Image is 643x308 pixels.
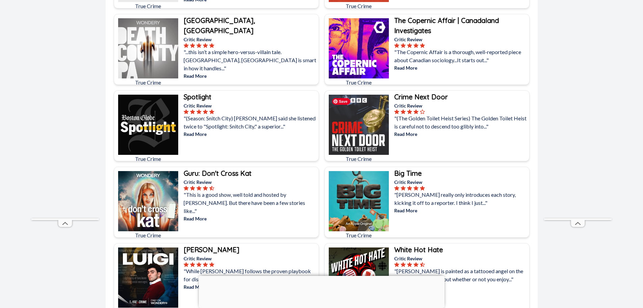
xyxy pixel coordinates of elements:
p: "(Season: Snitch City) [PERSON_NAME] said she listened twice to "Spotlight: Snitch City," a super... [184,114,317,131]
a: Big TimeTrue CrimeBig TimeCritic Review"[PERSON_NAME] really only introduces each story, kicking ... [324,167,530,238]
iframe: Advertisement [199,276,445,306]
img: White Hot Hate [329,247,389,308]
img: LUIGI [118,247,178,308]
p: True Crime [118,231,178,239]
a: SpotlightTrue CrimeSpotlightCritic Review"(Season: Snitch City) [PERSON_NAME] said she listened t... [114,90,319,161]
p: Critic Review [394,102,528,109]
b: The Copernic Affair | Canadaland Investigates [394,16,499,35]
b: Spotlight [184,93,211,101]
a: Crime Next DoorTrue CrimeCrime Next DoorCritic Review"(The Golden Toilet Heist Series) The Golden... [324,90,530,161]
p: Read More [394,207,528,214]
p: "[PERSON_NAME] really only introduces each story, kicking it off to a reporter. I think I just..." [394,191,528,207]
span: Save [332,98,350,105]
p: True Crime [329,2,389,10]
b: Guru: Don't Cross Kat [184,169,251,177]
img: The Copernic Affair | Canadaland Investigates [329,18,389,78]
p: "This is a good show, well told and hosted by [PERSON_NAME]. But there have been a few stories li... [184,191,317,215]
p: True Crime [329,231,389,239]
p: True Crime [118,2,178,10]
p: Critic Review [184,102,317,109]
img: Guru: Don't Cross Kat [118,171,178,231]
p: Read More [184,215,317,222]
b: [GEOGRAPHIC_DATA], [GEOGRAPHIC_DATA] [184,16,255,35]
p: Read More [184,131,317,138]
p: Critic Review [184,255,317,262]
p: True Crime [329,155,389,163]
img: Spotlight [118,95,178,155]
p: "(The Golden Toilet Heist Series) The Golden Toilet Heist is careful not to descend too glibly in... [394,114,528,131]
p: "[PERSON_NAME] is painted as a tattooed angel on the side of the righteous, but whether or not yo... [394,267,528,283]
img: Big Time [329,171,389,231]
p: Critic Review [184,36,317,43]
p: Critic Review [184,179,317,186]
b: Big Time [394,169,422,177]
b: White Hot Hate [394,245,443,254]
img: Crime Next Door [329,95,389,155]
b: [PERSON_NAME] [184,245,239,254]
b: Crime Next Door [394,93,448,101]
p: True Crime [118,78,178,87]
p: Read More [394,283,528,290]
p: True Crime [329,78,389,87]
p: "The Copernic Affair is a thorough, well-reported piece about Canadian sociology...It starts out..." [394,48,528,64]
p: Read More [394,131,528,138]
img: Death County, PA [118,18,178,78]
p: Critic Review [394,255,528,262]
p: Read More [184,72,317,79]
p: Critic Review [394,36,528,43]
p: "...this isn’t a simple hero-versus-villain tale. [GEOGRAPHIC_DATA], [GEOGRAPHIC_DATA] is smart i... [184,48,317,72]
p: Read More [184,283,317,290]
p: True Crime [118,155,178,163]
iframe: Advertisement [31,16,99,218]
p: Critic Review [394,179,528,186]
iframe: Advertisement [544,16,612,218]
a: Death County, PATrue Crime[GEOGRAPHIC_DATA], [GEOGRAPHIC_DATA]Critic Review"...this isn’t a simpl... [114,14,319,85]
a: Guru: Don't Cross KatTrue CrimeGuru: Don't Cross KatCritic Review"This is a good show, well told ... [114,167,319,238]
p: Read More [394,64,528,71]
p: "While [PERSON_NAME] follows the proven playbook for dissecting high-profile crimes, it strikes a... [184,267,317,283]
a: The Copernic Affair | Canadaland InvestigatesTrue CrimeThe Copernic Affair | Canadaland Investiga... [324,14,530,85]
